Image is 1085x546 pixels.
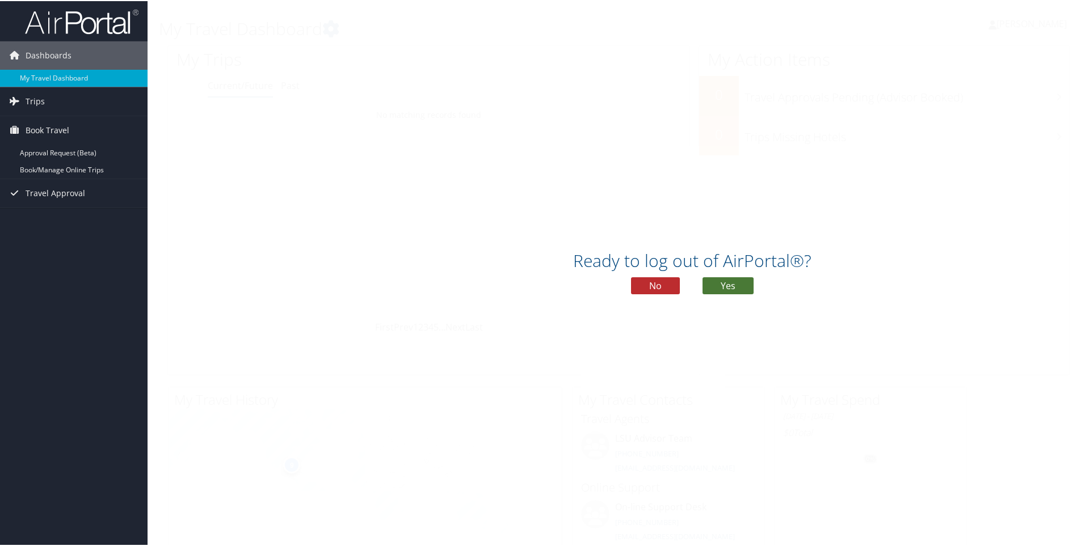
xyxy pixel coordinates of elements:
[631,276,680,293] button: No
[26,178,85,206] span: Travel Approval
[26,86,45,115] span: Trips
[703,276,754,293] button: Yes
[26,40,72,69] span: Dashboards
[25,7,138,34] img: airportal-logo.png
[26,115,69,143] span: Book Travel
